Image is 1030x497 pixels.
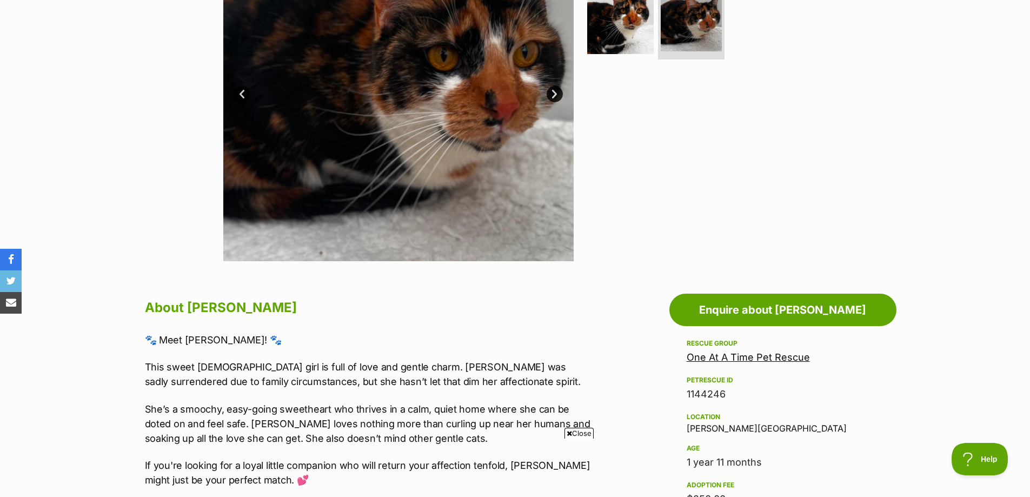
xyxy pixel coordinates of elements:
a: One At A Time Pet Rescue [687,352,810,363]
h2: About [PERSON_NAME] [145,296,592,320]
iframe: Help Scout Beacon - Open [952,443,1008,475]
div: 1 year 11 months [687,455,879,470]
div: [PERSON_NAME][GEOGRAPHIC_DATA] [687,410,879,433]
div: 1144246 [687,387,879,402]
a: Enquire about [PERSON_NAME] [669,294,896,326]
div: Location [687,413,879,421]
div: Age [687,444,879,453]
iframe: Advertisement [318,443,712,492]
a: Next [547,86,563,102]
span: Close [564,428,594,439]
a: Prev [234,86,250,102]
div: Adoption fee [687,481,879,489]
div: PetRescue ID [687,376,879,385]
p: 🐾 Meet [PERSON_NAME]! 🐾 [145,333,592,347]
div: Rescue group [687,339,879,348]
p: She’s a smoochy, easy-going sweetheart who thrives in a calm, quiet home where she can be doted o... [145,402,592,446]
p: This sweet [DEMOGRAPHIC_DATA] girl is full of love and gentle charm. [PERSON_NAME] was sadly surr... [145,360,592,389]
p: If you're looking for a loyal little companion who will return your affection tenfold, [PERSON_NA... [145,458,592,487]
